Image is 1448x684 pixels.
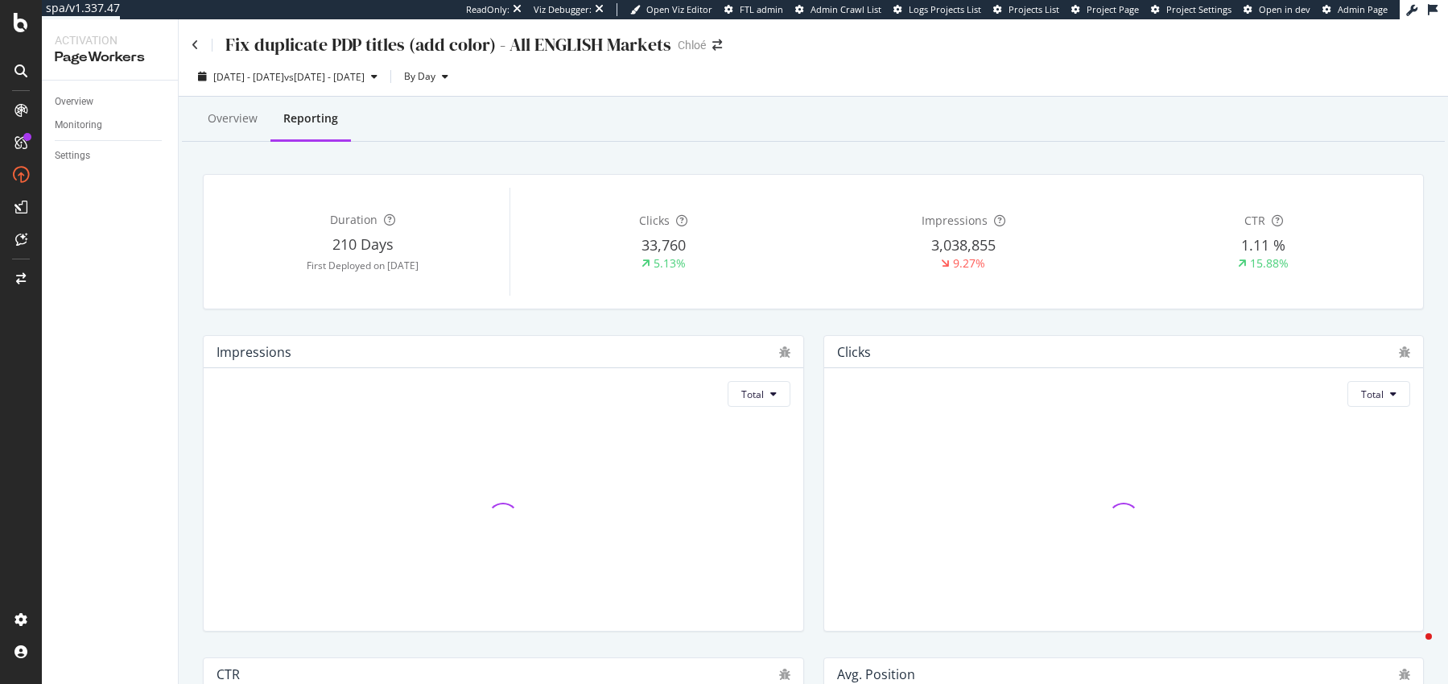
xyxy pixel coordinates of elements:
[284,70,365,84] span: vs [DATE] - [DATE]
[993,3,1059,16] a: Projects List
[678,37,706,53] div: Chloé
[283,110,338,126] div: Reporting
[55,93,167,110] a: Overview
[55,147,90,164] div: Settings
[225,32,671,57] div: Fix duplicate PDP titles (add color) - All ENGLISH Markets
[330,212,377,227] span: Duration
[208,110,258,126] div: Overview
[213,70,284,84] span: [DATE] - [DATE]
[1361,388,1384,401] span: Total
[1399,346,1410,358] div: bug
[398,64,455,89] button: By Day
[192,64,384,89] button: [DATE] - [DATE]vs[DATE] - [DATE]
[55,147,167,164] a: Settings
[1241,235,1285,255] span: 1.11 %
[332,234,394,254] span: 210 Days
[192,39,199,51] a: Click to go back
[728,381,790,407] button: Total
[1250,255,1289,272] div: 15.88%
[534,3,592,16] div: Viz Debugger:
[1244,213,1265,228] span: CTR
[646,3,712,15] span: Open Viz Editor
[55,117,167,134] a: Monitoring
[741,388,764,401] span: Total
[1347,381,1410,407] button: Total
[837,666,915,682] div: Avg. position
[779,669,790,680] div: bug
[1393,629,1432,668] iframe: Intercom live chat
[837,344,871,360] div: Clicks
[217,259,509,272] div: First Deployed on [DATE]
[630,3,712,16] a: Open Viz Editor
[922,213,988,228] span: Impressions
[724,3,783,16] a: FTL admin
[217,344,291,360] div: Impressions
[641,235,686,255] span: 33,760
[740,3,783,15] span: FTL admin
[795,3,881,16] a: Admin Crawl List
[712,39,722,51] div: arrow-right-arrow-left
[55,32,165,48] div: Activation
[811,3,881,15] span: Admin Crawl List
[466,3,509,16] div: ReadOnly:
[1399,669,1410,680] div: bug
[1151,3,1231,16] a: Project Settings
[1338,3,1388,15] span: Admin Page
[1259,3,1310,15] span: Open in dev
[1009,3,1059,15] span: Projects List
[1166,3,1231,15] span: Project Settings
[55,93,93,110] div: Overview
[953,255,985,272] div: 9.27%
[909,3,981,15] span: Logs Projects List
[217,666,240,682] div: CTR
[893,3,981,16] a: Logs Projects List
[639,213,670,228] span: Clicks
[1244,3,1310,16] a: Open in dev
[55,117,102,134] div: Monitoring
[654,255,686,272] div: 5.13%
[1087,3,1139,15] span: Project Page
[55,48,165,67] div: PageWorkers
[931,235,996,255] span: 3,038,855
[1071,3,1139,16] a: Project Page
[1322,3,1388,16] a: Admin Page
[398,69,435,83] span: By Day
[779,346,790,358] div: bug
